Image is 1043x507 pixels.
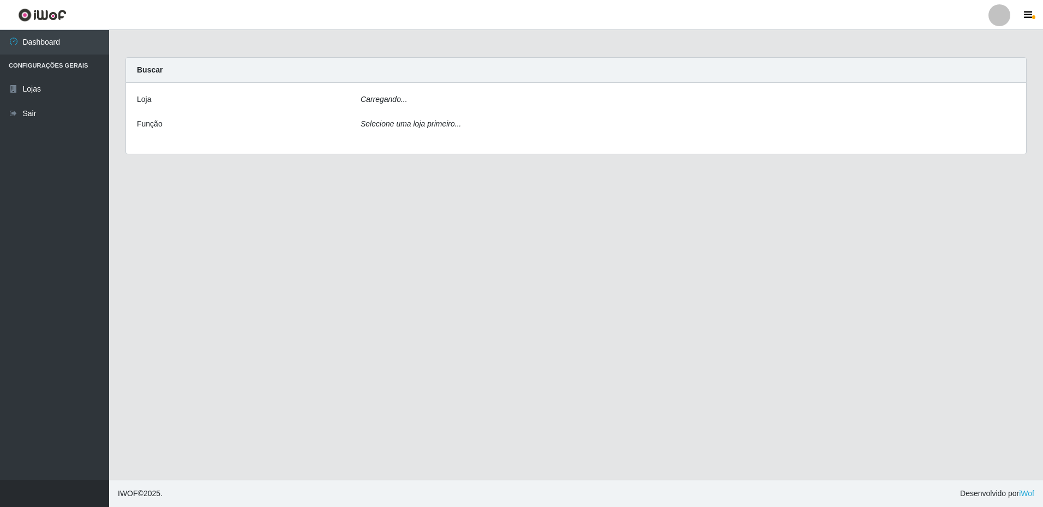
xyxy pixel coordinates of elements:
img: CoreUI Logo [18,8,67,22]
label: Função [137,118,163,130]
i: Selecione uma loja primeiro... [361,119,461,128]
span: Desenvolvido por [960,488,1034,499]
a: iWof [1019,489,1034,498]
span: © 2025 . [118,488,163,499]
strong: Buscar [137,65,163,74]
label: Loja [137,94,151,105]
i: Carregando... [361,95,407,104]
span: IWOF [118,489,138,498]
